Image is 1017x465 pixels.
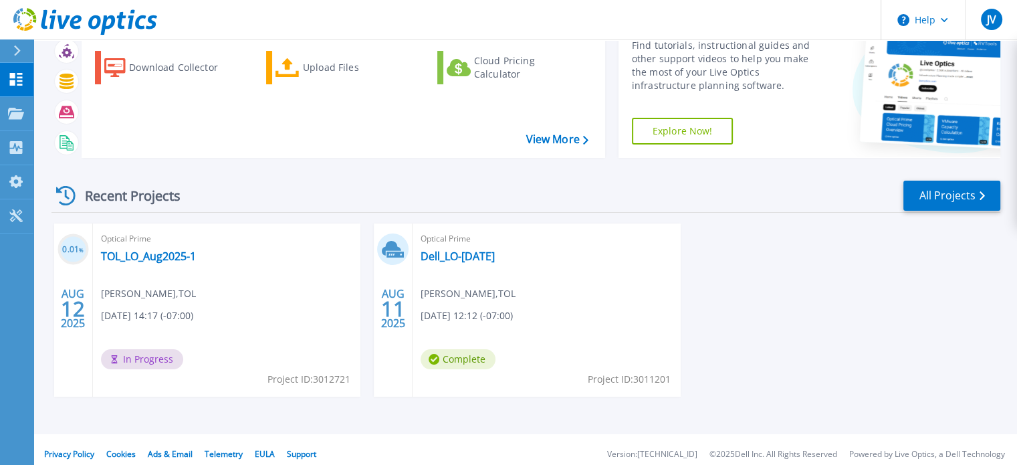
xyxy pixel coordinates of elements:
[106,448,136,460] a: Cookies
[526,133,588,146] a: View More
[101,308,193,323] span: [DATE] 14:17 (-07:00)
[58,242,89,258] h3: 0.01
[148,448,193,460] a: Ads & Email
[205,448,243,460] a: Telemetry
[267,372,350,387] span: Project ID: 3012721
[61,303,85,314] span: 12
[421,250,495,263] a: Dell_LO-[DATE]
[421,231,672,246] span: Optical Prime
[101,349,183,369] span: In Progress
[607,450,697,459] li: Version: [TECHNICAL_ID]
[849,450,1005,459] li: Powered by Live Optics, a Dell Technology
[266,51,415,84] a: Upload Files
[101,250,196,263] a: TOL_LO_Aug2025-1
[287,448,316,460] a: Support
[632,118,733,145] a: Explore Now!
[303,54,410,81] div: Upload Files
[79,246,84,254] span: %
[903,181,1000,211] a: All Projects
[129,54,236,81] div: Download Collector
[95,51,244,84] a: Download Collector
[44,448,94,460] a: Privacy Policy
[381,303,405,314] span: 11
[421,349,495,369] span: Complete
[421,286,516,301] span: [PERSON_NAME] , TOL
[437,51,586,84] a: Cloud Pricing Calculator
[101,286,196,301] span: [PERSON_NAME] , TOL
[986,14,996,25] span: JV
[709,450,837,459] li: © 2025 Dell Inc. All Rights Reserved
[421,308,513,323] span: [DATE] 12:12 (-07:00)
[380,284,406,333] div: AUG 2025
[255,448,275,460] a: EULA
[632,39,824,92] div: Find tutorials, instructional guides and other support videos to help you make the most of your L...
[474,54,581,81] div: Cloud Pricing Calculator
[51,179,199,212] div: Recent Projects
[588,372,671,387] span: Project ID: 3011201
[101,231,352,246] span: Optical Prime
[60,284,86,333] div: AUG 2025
